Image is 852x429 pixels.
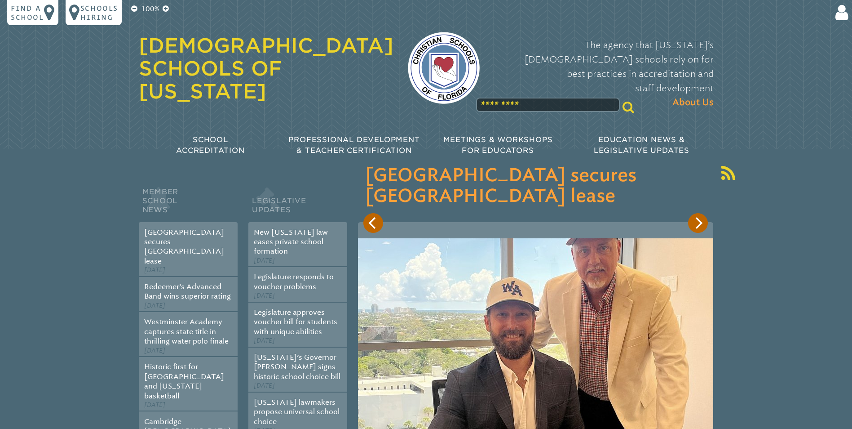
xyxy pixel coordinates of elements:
h2: Legislative Updates [248,185,347,222]
span: [DATE] [144,302,165,309]
span: Education News & Legislative Updates [594,135,689,155]
button: Next [688,213,708,233]
span: School Accreditation [176,135,244,155]
h2: Member School News [139,185,238,222]
span: Professional Development & Teacher Certification [288,135,419,155]
p: Schools Hiring [80,4,118,22]
button: Previous [363,213,383,233]
a: Legislature responds to voucher problems [254,273,334,290]
span: About Us [672,95,714,110]
span: Meetings & Workshops for Educators [443,135,553,155]
span: [DATE] [144,347,165,354]
p: 100% [139,4,161,14]
a: [DEMOGRAPHIC_DATA] Schools of [US_STATE] [139,34,393,103]
p: The agency that [US_STATE]’s [DEMOGRAPHIC_DATA] schools rely on for best practices in accreditati... [494,38,714,110]
a: Legislature approves voucher bill for students with unique abilities [254,308,337,336]
a: [GEOGRAPHIC_DATA] secures [GEOGRAPHIC_DATA] lease [144,228,224,265]
a: [US_STATE] lawmakers propose universal school choice [254,398,340,426]
img: csf-logo-web-colors.png [408,32,480,104]
a: New [US_STATE] law eases private school formation [254,228,328,256]
span: [DATE] [254,382,275,389]
span: [DATE] [254,257,275,264]
span: [DATE] [144,266,165,274]
p: Find a school [11,4,44,22]
span: [DATE] [254,337,275,344]
a: Historic first for [GEOGRAPHIC_DATA] and [US_STATE] basketball [144,362,224,400]
a: Westminster Academy captures state title in thrilling water polo finale [144,317,229,345]
a: Redeemer’s Advanced Band wins superior rating [144,282,231,300]
span: [DATE] [144,401,165,409]
h3: [GEOGRAPHIC_DATA] secures [GEOGRAPHIC_DATA] lease [365,165,706,207]
span: [DATE] [254,292,275,299]
a: [US_STATE]’s Governor [PERSON_NAME] signs historic school choice bill [254,353,340,381]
